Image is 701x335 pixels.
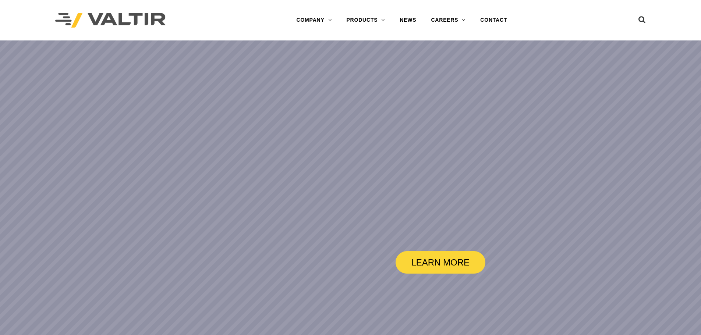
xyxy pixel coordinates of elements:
img: Valtir [55,13,166,28]
a: CAREERS [424,13,473,28]
a: COMPANY [289,13,339,28]
a: CONTACT [473,13,514,28]
a: NEWS [392,13,424,28]
a: LEARN MORE [396,251,485,274]
a: PRODUCTS [339,13,392,28]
